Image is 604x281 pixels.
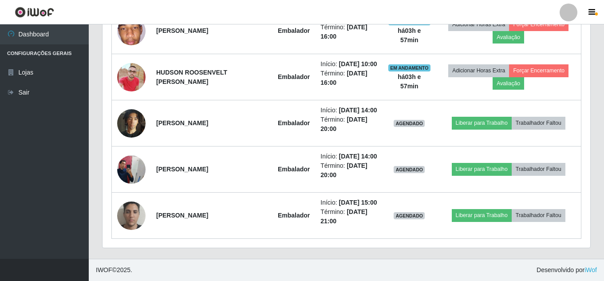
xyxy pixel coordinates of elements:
button: Adicionar Horas Extra [448,64,509,77]
strong: Embalador [278,166,310,173]
li: Início: [320,106,377,115]
span: © 2025 . [96,265,132,275]
span: AGENDADO [394,120,425,127]
button: Avaliação [493,31,524,44]
span: Desenvolvido por [537,265,597,275]
button: Avaliação [493,77,524,90]
time: [DATE] 14:00 [339,107,377,114]
time: [DATE] 15:00 [339,199,377,206]
span: AGENDADO [394,166,425,173]
li: Início: [320,152,377,161]
a: iWof [584,266,597,273]
time: [DATE] 10:00 [339,60,377,67]
strong: há 03 h e 57 min [398,27,421,44]
button: Liberar para Trabalho [452,163,512,175]
img: 1756481477910.jpeg [117,104,146,142]
li: Término: [320,115,377,134]
strong: há 03 h e 57 min [398,73,421,90]
strong: HUDSON ROOSENVELT [PERSON_NAME] [156,69,227,85]
strong: [PERSON_NAME] [156,119,208,127]
button: Trabalhador Faltou [512,117,565,129]
strong: [PERSON_NAME] [156,212,208,219]
strong: Embalador [278,73,310,80]
li: Início: [320,198,377,207]
button: Liberar para Trabalho [452,209,512,222]
li: Término: [320,23,377,41]
li: Início: [320,59,377,69]
strong: Embalador [278,27,310,34]
strong: Embalador [278,119,310,127]
span: IWOF [96,266,112,273]
strong: [PERSON_NAME] [156,27,208,34]
strong: [PERSON_NAME] [156,166,208,173]
button: Adicionar Horas Extra [448,18,509,31]
li: Término: [320,69,377,87]
img: 1756409819903.jpeg [117,52,146,103]
span: EM ANDAMENTO [388,64,430,71]
button: Trabalhador Faltou [512,209,565,222]
li: Término: [320,161,377,180]
button: Trabalhador Faltou [512,163,565,175]
button: Forçar Encerramento [509,18,568,31]
li: Término: [320,207,377,226]
span: AGENDADO [394,212,425,219]
strong: Embalador [278,212,310,219]
button: Forçar Encerramento [509,64,568,77]
img: CoreUI Logo [15,7,54,18]
img: 1756165895154.jpeg [117,183,146,248]
button: Liberar para Trabalho [452,117,512,129]
time: [DATE] 14:00 [339,153,377,160]
img: 1756340937257.jpeg [117,150,146,188]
